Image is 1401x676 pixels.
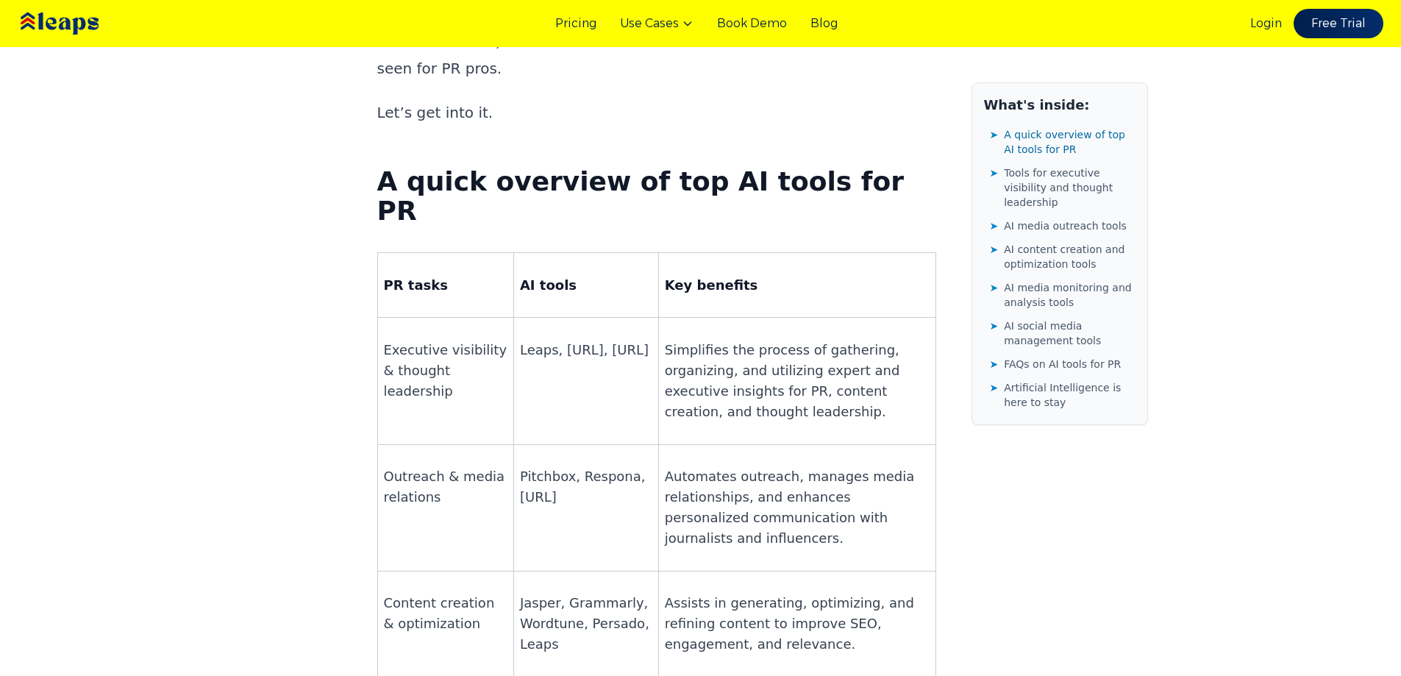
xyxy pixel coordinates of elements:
button: Use Cases [620,15,694,32]
p: So in this article, we’ll cover some of the best use cases and tools we’ve seen for PR pros. [377,29,936,82]
a: Login [1250,15,1282,32]
span: ➤ [990,242,999,257]
span: Artificial Intelligence is here to stay [1004,380,1135,410]
p: Pitchbox, Respona, [URL] [520,466,652,508]
span: ➤ [990,166,999,180]
p: Executive visibility & thought leadership [384,340,507,402]
strong: PR tasks [384,277,448,293]
a: ➤AI content creation and optimization tools [990,239,1136,274]
h2: What's inside: [984,95,1136,115]
span: Tools for executive visibility and thought leadership [1004,166,1135,210]
span: AI social media management tools [1004,319,1135,348]
p: Jasper, Grammarly, Wordtune, Persado, Leaps [520,593,652,655]
strong: Key benefits [665,277,758,293]
span: A quick overview of top AI tools for PR [1004,127,1135,157]
span: AI media monitoring and analysis tools [1004,280,1135,310]
p: Content creation & optimization [384,593,507,634]
span: ➤ [990,127,999,142]
span: AI media outreach tools [1004,218,1127,233]
a: Pricing [555,15,596,32]
a: Book Demo [717,15,787,32]
img: Leaps Logo [18,2,143,45]
span: AI content creation and optimization tools [1004,242,1135,271]
span: ➤ [990,380,999,395]
span: ➤ [990,357,999,371]
a: ➤Tools for executive visibility and thought leadership [990,163,1136,213]
span: ➤ [990,280,999,295]
a: ➤AI media outreach tools [990,216,1136,236]
p: Assists in generating, optimizing, and refining content to improve SEO, engagement, and relevance. [665,593,930,655]
a: Blog [810,15,838,32]
strong: A quick overview of top AI tools for PR [377,166,904,226]
p: Simplifies the process of gathering, organizing, and utilizing expert and executive insights for ... [665,340,930,422]
span: ➤ [990,218,999,233]
span: ➤ [990,319,999,333]
p: Leaps, [URL], [URL] [520,340,652,360]
p: Outreach & media relations [384,466,507,508]
strong: AI tools [520,277,577,293]
p: Let’s get into it. [377,99,936,126]
a: ➤AI social media management tools [990,316,1136,351]
a: ➤AI media monitoring and analysis tools [990,277,1136,313]
a: ➤A quick overview of top AI tools for PR [990,124,1136,160]
p: Automates outreach, manages media relationships, and enhances personalized communication with jou... [665,466,930,549]
a: Free Trial [1294,9,1383,38]
a: ➤FAQs on AI tools for PR [990,354,1136,374]
a: ➤Artificial Intelligence is here to stay [990,377,1136,413]
span: FAQs on AI tools for PR [1004,357,1121,371]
